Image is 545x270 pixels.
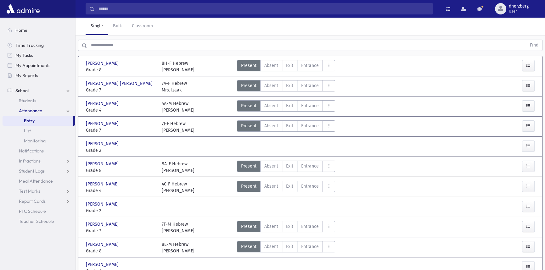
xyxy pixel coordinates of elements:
a: Time Tracking [3,40,75,50]
span: Teacher Schedule [19,218,54,224]
div: AttTypes [237,181,335,194]
span: Exit [286,82,293,89]
span: Report Cards [19,198,46,204]
span: Meal Attendance [19,178,53,184]
span: Present [241,243,256,250]
span: Grade 7 [86,127,155,134]
span: Entrance [301,163,319,169]
span: School [15,88,29,93]
span: Entrance [301,123,319,129]
div: 8H-F Hebrew [PERSON_NAME] [162,60,194,73]
span: My Reports [15,73,38,78]
span: Grade 7 [86,228,155,234]
div: AttTypes [237,221,335,234]
span: Attendance [19,108,42,113]
a: Entry [3,116,73,126]
span: Home [15,27,27,33]
span: Absent [264,183,278,190]
a: Meal Attendance [3,176,75,186]
span: Grade 7 [86,87,155,93]
span: [PERSON_NAME] [86,120,120,127]
span: Absent [264,123,278,129]
div: AttTypes [237,100,335,113]
span: [PERSON_NAME] [86,181,120,187]
a: Home [3,25,75,35]
span: Grade 8 [86,167,155,174]
span: Monitoring [24,138,46,144]
div: 7F-M Hebrew [PERSON_NAME] [162,221,194,234]
div: AttTypes [237,120,335,134]
span: Absent [264,163,278,169]
span: Entrance [301,62,319,69]
span: Present [241,62,256,69]
a: Report Cards [3,196,75,206]
span: Student Logs [19,168,45,174]
span: Notifications [19,148,44,154]
span: [PERSON_NAME] [86,221,120,228]
span: Present [241,183,256,190]
span: Present [241,163,256,169]
div: 8E-M Hebrew [PERSON_NAME] [162,241,194,254]
span: List [24,128,31,134]
div: 4A-M Hebrew [PERSON_NAME] [162,100,194,113]
a: My Appointments [3,60,75,70]
a: Single [86,18,108,35]
div: AttTypes [237,161,335,174]
span: Absent [264,243,278,250]
span: [PERSON_NAME] [PERSON_NAME] [86,80,154,87]
span: [PERSON_NAME] [86,161,120,167]
span: User [509,9,529,14]
span: [PERSON_NAME] [86,141,120,147]
span: Exit [286,123,293,129]
span: [PERSON_NAME] [86,241,120,248]
span: Entrance [301,183,319,190]
span: [PERSON_NAME] [86,201,120,207]
a: Students [3,96,75,106]
div: 7A-F Hebrew Mrs. Izaak [162,80,187,93]
span: Exit [286,183,293,190]
span: Exit [286,62,293,69]
span: [PERSON_NAME] [86,60,120,67]
span: PTC Schedule [19,208,46,214]
span: Grade 4 [86,107,155,113]
span: Entry [24,118,35,124]
a: Teacher Schedule [3,216,75,226]
span: Entrance [301,243,319,250]
a: Attendance [3,106,75,116]
img: AdmirePro [5,3,41,15]
span: Exit [286,243,293,250]
button: Find [526,40,542,51]
a: Bulk [108,18,127,35]
a: Classroom [127,18,158,35]
a: Test Marks [3,186,75,196]
span: Exit [286,102,293,109]
span: Entrance [301,82,319,89]
span: Absent [264,82,278,89]
span: Present [241,223,256,230]
span: Entrance [301,223,319,230]
span: Exit [286,163,293,169]
span: My Appointments [15,63,50,68]
span: Present [241,102,256,109]
span: Grade 8 [86,67,155,73]
div: 4C-F Hebrew [PERSON_NAME] [162,181,194,194]
a: List [3,126,75,136]
span: Entrance [301,102,319,109]
span: [PERSON_NAME] [86,261,120,268]
div: 7J-F Hebrew [PERSON_NAME] [162,120,194,134]
a: Notifications [3,146,75,156]
input: Search [95,3,433,14]
span: Grade 8 [86,248,155,254]
div: 8A-F Hebrew [PERSON_NAME] [162,161,194,174]
span: Absent [264,62,278,69]
span: Grade 4 [86,187,155,194]
span: Infractions [19,158,41,164]
div: AttTypes [237,60,335,73]
span: My Tasks [15,52,33,58]
a: Monitoring [3,136,75,146]
span: Time Tracking [15,42,44,48]
span: dherzberg [509,4,529,9]
span: Test Marks [19,188,40,194]
span: Grade 2 [86,147,155,154]
span: Present [241,123,256,129]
